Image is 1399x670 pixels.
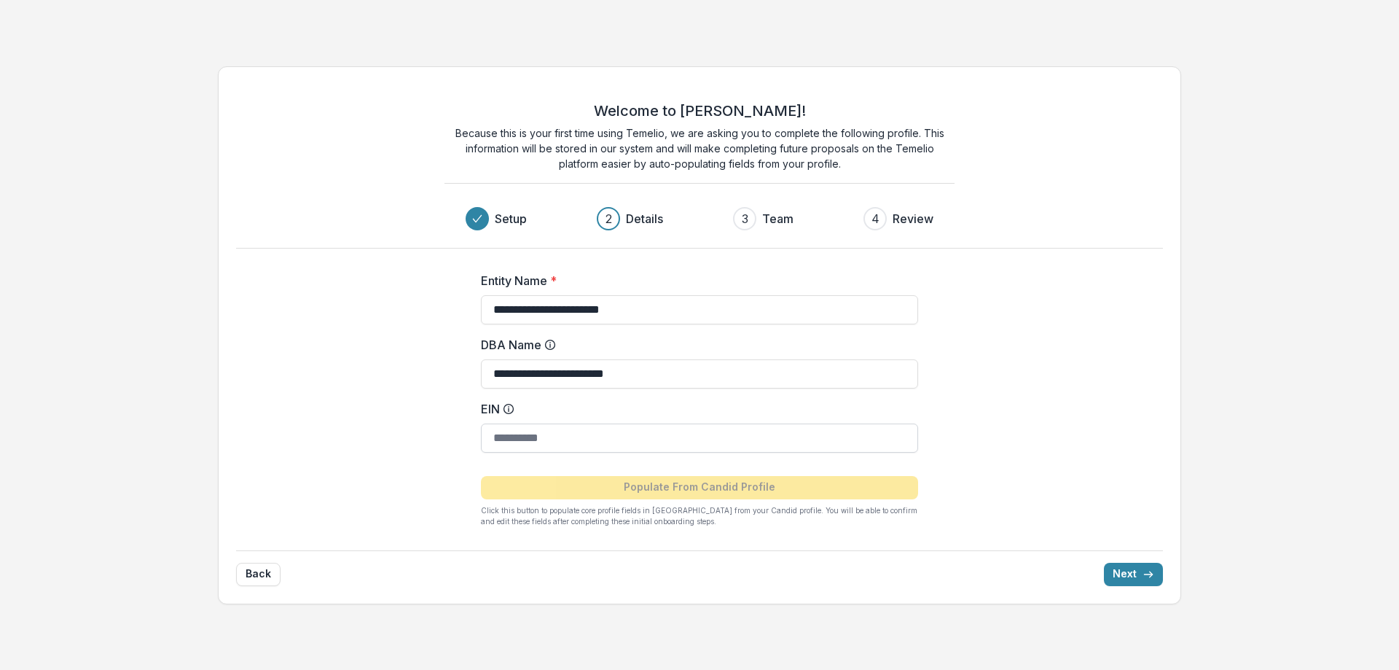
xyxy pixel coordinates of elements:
[481,336,909,354] label: DBA Name
[481,476,918,499] button: Populate From Candid Profile
[742,210,748,227] div: 3
[481,505,918,527] p: Click this button to populate core profile fields in [GEOGRAPHIC_DATA] from your Candid profile. ...
[236,563,281,586] button: Back
[606,210,612,227] div: 2
[594,102,806,120] h2: Welcome to [PERSON_NAME]!
[762,210,793,227] h3: Team
[626,210,663,227] h3: Details
[466,207,933,230] div: Progress
[481,272,909,289] label: Entity Name
[495,210,527,227] h3: Setup
[1104,563,1163,586] button: Next
[893,210,933,227] h3: Review
[444,125,955,171] p: Because this is your first time using Temelio, we are asking you to complete the following profil...
[871,210,879,227] div: 4
[481,400,909,418] label: EIN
